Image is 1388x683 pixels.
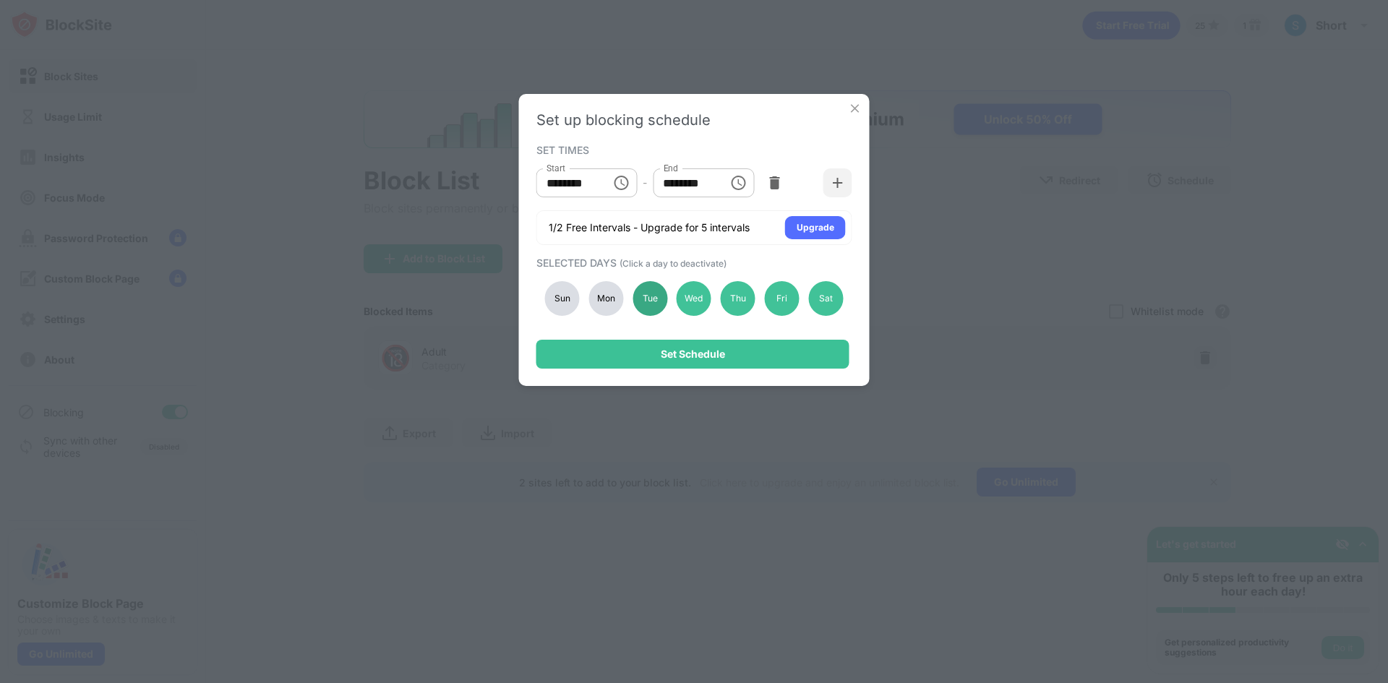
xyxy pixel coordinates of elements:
div: Set up blocking schedule [536,111,852,129]
div: Mon [588,281,623,316]
div: Thu [721,281,755,316]
div: SET TIMES [536,144,849,155]
div: 1/2 Free Intervals - Upgrade for 5 intervals [549,220,750,235]
button: Choose time, selected time is 10:00 AM [607,168,635,197]
div: SELECTED DAYS [536,257,849,269]
label: Start [547,162,565,174]
button: Choose time, selected time is 1:00 PM [724,168,753,197]
div: Upgrade [797,220,834,235]
div: Sat [808,281,843,316]
span: (Click a day to deactivate) [620,258,727,269]
img: x-button.svg [848,101,862,116]
div: Set Schedule [661,348,725,360]
label: End [663,162,678,174]
div: Wed [677,281,711,316]
div: Tue [633,281,667,316]
div: Fri [765,281,800,316]
div: Sun [545,281,580,316]
div: - [643,175,647,191]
